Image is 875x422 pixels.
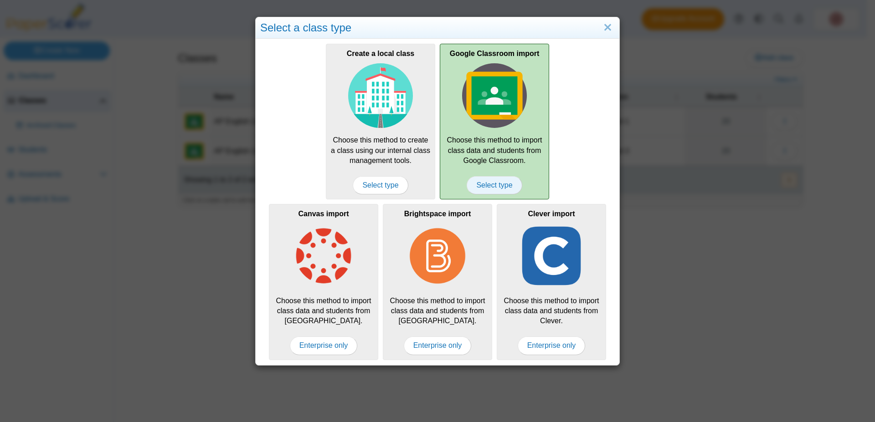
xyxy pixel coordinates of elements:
span: Enterprise only [518,336,586,355]
a: Google Classroom import Choose this method to import class data and students from Google Classroo... [440,44,549,199]
span: Select type [467,176,522,194]
div: Choose this method to create a class using our internal class management tools. [326,44,435,199]
img: class-type-google-classroom.svg [462,63,527,128]
img: class-type-brightspace.png [405,224,470,288]
div: Choose this method to import class data and students from [GEOGRAPHIC_DATA]. [269,204,378,360]
img: class-type-clever.png [519,224,584,288]
img: class-type-canvas.png [291,224,356,288]
div: Choose this method to import class data and students from Clever. [497,204,606,360]
a: Close [601,20,615,36]
img: class-type-local.svg [348,63,413,128]
a: Create a local class Choose this method to create a class using our internal class management too... [326,44,435,199]
b: Brightspace import [404,210,471,218]
b: Clever import [528,210,575,218]
span: Select type [353,176,408,194]
b: Google Classroom import [450,50,539,57]
span: Enterprise only [290,336,358,355]
b: Create a local class [347,50,415,57]
span: Enterprise only [404,336,472,355]
div: Choose this method to import class data and students from [GEOGRAPHIC_DATA]. [383,204,492,360]
div: Select a class type [256,17,619,39]
b: Canvas import [298,210,349,218]
div: Choose this method to import class data and students from Google Classroom. [440,44,549,199]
